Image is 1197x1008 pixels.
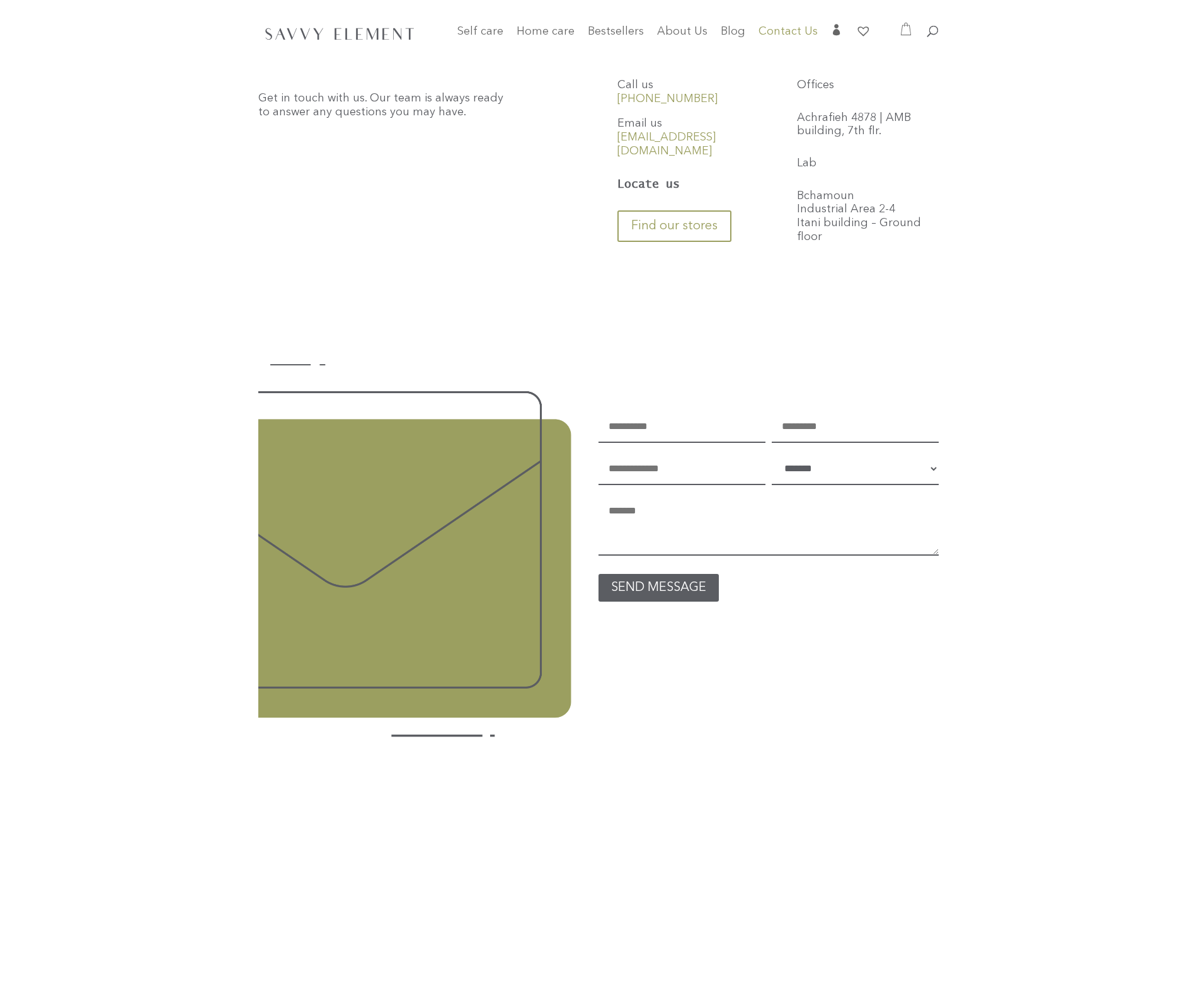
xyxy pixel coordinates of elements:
p: Call us [617,79,759,117]
a: Blog [721,27,745,45]
a: [PHONE_NUMBER] [617,93,718,105]
p: Get in touch with us. Our team is always ready to answer any questions you may have. [258,92,580,119]
a:  [831,24,842,45]
p: Lab [797,157,939,171]
p: Bchamoun Industrial Area 2-4 Itani building – Ground floor [797,190,939,244]
span:  [831,24,842,35]
img: SavvyElement [261,23,418,43]
a: Contact Us [759,27,818,45]
img: contact us- savvy element [258,348,598,753]
strong: Locate us [617,177,680,190]
p: Offices [797,79,939,93]
p: Achrafieh 4878 | AMB building, 7th flr. [797,112,939,139]
span: SEND MESSAGE [611,581,706,594]
p: Email us [617,117,759,158]
a: Bestsellers [588,27,644,45]
a: Find our stores [617,210,731,242]
a: About Us [657,27,707,45]
button: SEND MESSAGE [598,574,719,602]
a: [EMAIL_ADDRESS][DOMAIN_NAME] [617,132,716,157]
a: Home care [517,27,575,52]
a: Self care [457,27,503,52]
